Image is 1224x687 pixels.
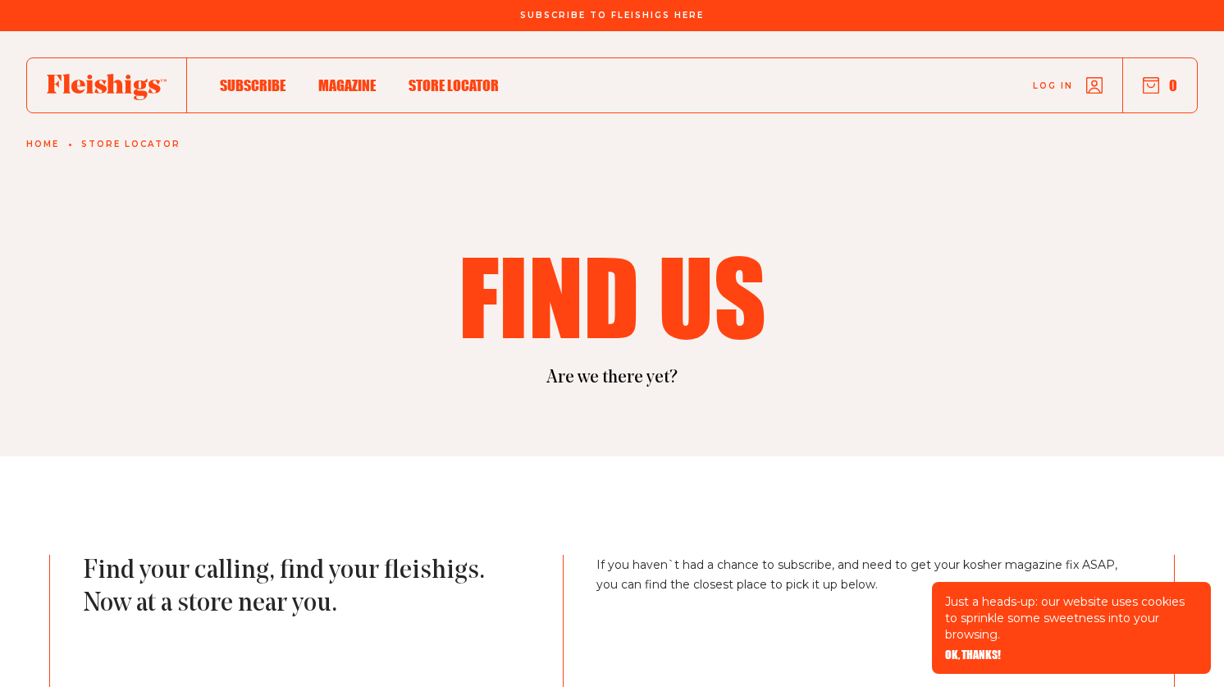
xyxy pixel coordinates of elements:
[1033,80,1073,92] span: Log in
[945,649,1001,661] button: OK, THANKS!
[220,76,285,94] span: Subscribe
[409,74,499,96] a: Store locator
[26,140,59,149] a: Home
[220,74,285,96] a: Subscribe
[409,76,499,94] span: Store locator
[1143,76,1177,94] button: 0
[517,11,707,19] a: Subscribe To Fleishigs Here
[258,245,966,346] h1: Find us
[520,11,704,21] span: Subscribe To Fleishigs Here
[49,366,1175,391] p: Are we there yet?
[945,593,1198,643] p: Just a heads-up: our website uses cookies to sprinkle some sweetness into your browsing.
[81,140,180,149] a: Store locator
[1033,77,1103,94] a: Log in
